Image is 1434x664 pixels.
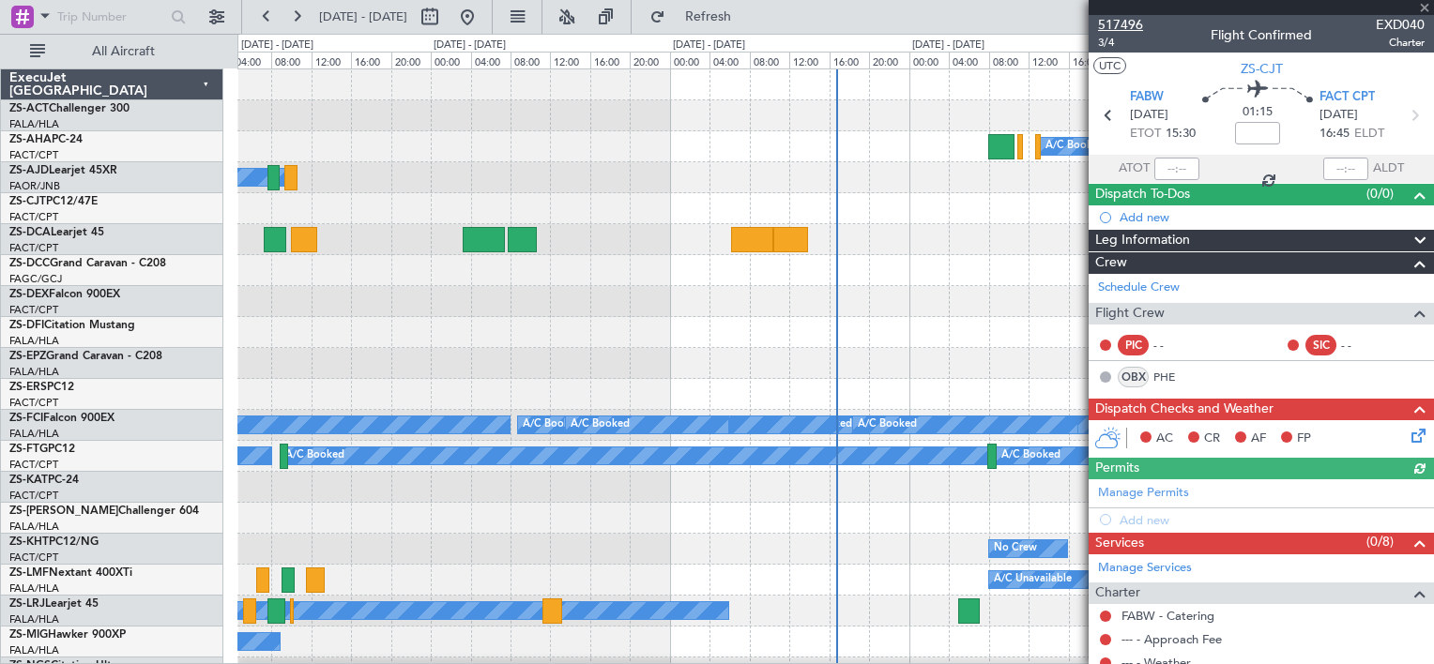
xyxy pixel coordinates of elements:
[9,148,58,162] a: FACT/CPT
[1341,337,1383,354] div: - -
[1366,184,1394,204] span: (0/0)
[1153,369,1196,385] a: PHE
[9,351,46,362] span: ZS-EPZ
[9,536,49,548] span: ZS-KHT
[9,196,46,207] span: ZS-CJT
[9,567,132,579] a: ZS-LMFNextant 400XTi
[1243,103,1273,122] span: 01:15
[673,38,745,53] div: [DATE] - [DATE]
[9,134,52,145] span: ZS-AHA
[9,117,59,131] a: FALA/HLA
[1376,35,1425,51] span: Charter
[1095,230,1190,251] span: Leg Information
[9,289,49,300] span: ZS-DEX
[9,458,58,472] a: FACT/CPT
[9,536,99,548] a: ZS-KHTPC12/NG
[232,52,271,68] div: 04:00
[241,38,313,53] div: [DATE] - [DATE]
[1045,132,1105,160] div: A/C Booked
[523,411,582,439] div: A/C Booked
[9,179,60,193] a: FAOR/JNB
[9,272,62,286] a: FAGC/GCJ
[1095,303,1165,324] span: Flight Crew
[9,210,58,224] a: FACT/CPT
[1376,15,1425,35] span: EXD040
[1320,125,1350,143] span: 16:45
[9,382,47,393] span: ZS-ERS
[1095,399,1274,420] span: Dispatch Checks and Weather
[9,506,118,517] span: ZS-[PERSON_NAME]
[1320,88,1375,107] span: FACT CPT
[1095,184,1190,205] span: Dispatch To-Dos
[670,52,709,68] div: 00:00
[9,581,59,596] a: FALA/HLA
[1029,52,1068,68] div: 12:00
[49,45,198,58] span: All Aircraft
[1251,430,1266,448] span: AF
[590,52,630,68] div: 16:00
[9,475,48,486] span: ZS-KAT
[1095,252,1127,274] span: Crew
[1118,367,1149,387] div: OBX
[9,506,199,517] a: ZS-[PERSON_NAME]Challenger 604
[1098,279,1180,297] a: Schedule Crew
[994,535,1037,563] div: No Crew
[1130,88,1164,107] span: FABW
[1098,559,1192,578] a: Manage Services
[1119,159,1150,178] span: ATOT
[9,351,162,362] a: ZS-EPZGrand Caravan - C208
[9,489,58,503] a: FACT/CPT
[471,52,511,68] div: 04:00
[9,427,59,441] a: FALA/HLA
[1153,337,1196,354] div: - -
[9,258,50,269] span: ZS-DCC
[1118,335,1149,355] div: PIC
[9,551,58,565] a: FACT/CPT
[1069,52,1108,68] div: 16:00
[1098,15,1143,35] span: 517496
[630,52,669,68] div: 20:00
[1156,430,1173,448] span: AC
[9,103,130,114] a: ZS-ACTChallenger 300
[1130,106,1168,125] span: [DATE]
[9,382,74,393] a: ZS-ERSPC12
[830,52,869,68] div: 16:00
[869,52,908,68] div: 20:00
[351,52,390,68] div: 16:00
[571,411,630,439] div: A/C Booked
[9,258,166,269] a: ZS-DCCGrand Caravan - C208
[9,365,59,379] a: FALA/HLA
[858,411,917,439] div: A/C Booked
[9,165,117,176] a: ZS-AJDLearjet 45XR
[285,442,344,470] div: A/C Booked
[9,196,98,207] a: ZS-CJTPC12/47E
[9,475,79,486] a: ZS-KATPC-24
[9,444,48,455] span: ZS-FTG
[1204,430,1220,448] span: CR
[9,227,104,238] a: ZS-DCALearjet 45
[1130,125,1161,143] span: ETOT
[9,598,99,610] a: ZS-LRJLearjet 45
[271,52,311,68] div: 08:00
[1366,532,1394,551] span: (0/8)
[9,303,58,317] a: FACT/CPT
[1166,125,1196,143] span: 15:30
[1297,430,1311,448] span: FP
[641,2,754,32] button: Refresh
[909,52,949,68] div: 00:00
[9,612,59,626] a: FALA/HLA
[750,52,789,68] div: 08:00
[9,320,44,331] span: ZS-DFI
[431,52,470,68] div: 00:00
[1305,335,1336,355] div: SIC
[9,413,114,424] a: ZS-FCIFalcon 900EX
[1211,25,1312,45] div: Flight Confirmed
[434,38,506,53] div: [DATE] - [DATE]
[9,334,59,348] a: FALA/HLA
[9,241,58,255] a: FACT/CPT
[9,134,83,145] a: ZS-AHAPC-24
[9,103,49,114] span: ZS-ACT
[9,165,49,176] span: ZS-AJD
[9,643,59,657] a: FALA/HLA
[9,520,59,534] a: FALA/HLA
